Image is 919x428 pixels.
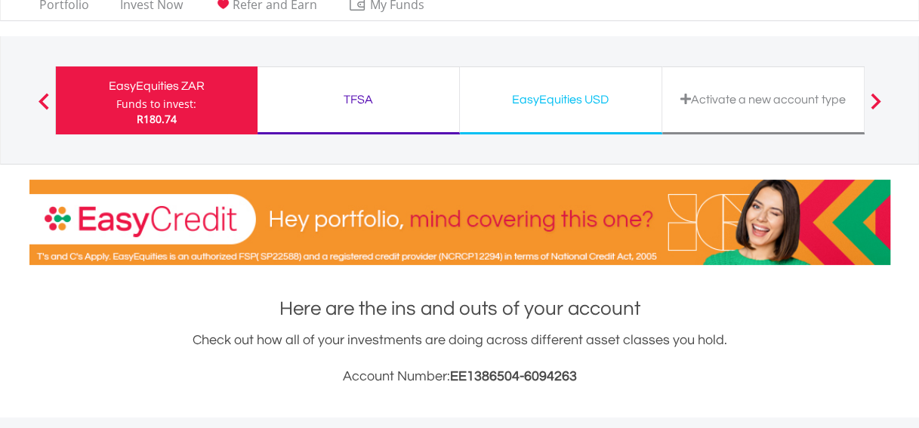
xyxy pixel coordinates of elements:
[29,295,890,322] h1: Here are the ins and outs of your account
[29,366,890,387] h3: Account Number:
[137,112,177,126] span: R180.74
[65,75,248,97] div: EasyEquities ZAR
[29,180,890,265] img: EasyCredit Promotion Banner
[267,89,450,110] div: TFSA
[450,369,577,383] span: EE1386504-6094263
[29,330,890,387] div: Check out how all of your investments are doing across different asset classes you hold.
[116,97,196,112] div: Funds to invest:
[671,89,855,110] div: Activate a new account type
[469,89,652,110] div: EasyEquities USD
